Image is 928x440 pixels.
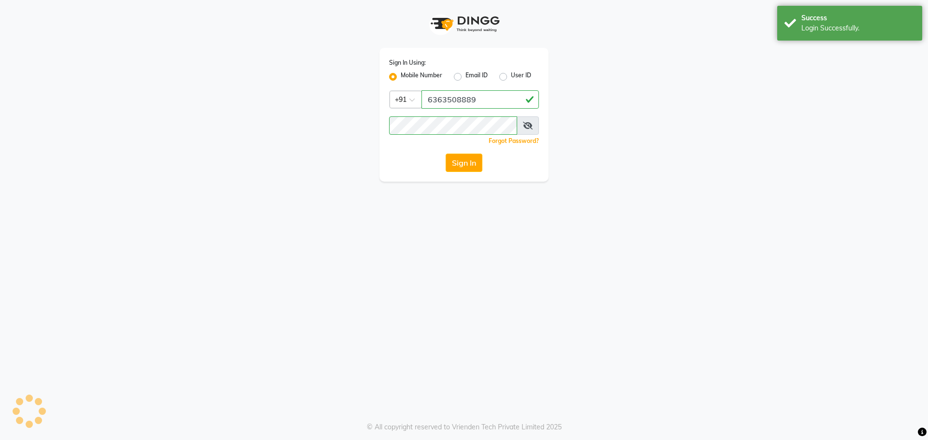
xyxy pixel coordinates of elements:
a: Forgot Password? [489,137,539,144]
img: logo1.svg [425,10,503,38]
label: Mobile Number [401,71,442,83]
button: Sign In [446,154,482,172]
div: Login Successfully. [801,23,915,33]
label: User ID [511,71,531,83]
input: Username [421,90,539,109]
label: Sign In Using: [389,58,426,67]
label: Email ID [465,71,488,83]
input: Username [389,116,517,135]
div: Success [801,13,915,23]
